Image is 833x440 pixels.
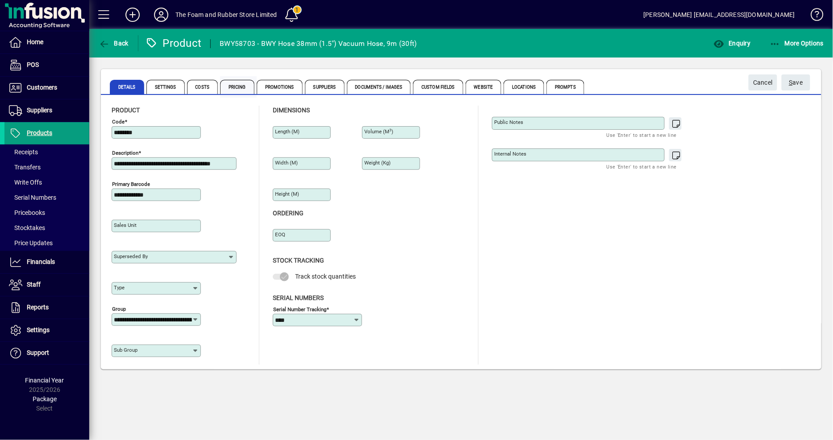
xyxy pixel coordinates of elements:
[305,80,345,94] span: Suppliers
[4,205,89,220] a: Pricebooks
[175,8,277,22] div: The Foam and Rubber Store Limited
[220,80,254,94] span: Pricing
[504,80,544,94] span: Locations
[9,194,56,201] span: Serial Numbers
[99,40,129,47] span: Back
[27,107,52,114] span: Suppliers
[273,107,310,114] span: Dimensions
[9,239,53,247] span: Price Updates
[33,395,57,403] span: Package
[711,35,753,51] button: Enquiry
[4,99,89,122] a: Suppliers
[4,31,89,53] a: Home
[145,36,202,50] div: Product
[546,80,584,94] span: Prompts
[4,342,89,364] a: Support
[749,74,777,90] button: Cancel
[112,150,138,156] mat-label: Description
[273,210,304,217] span: Ordering
[4,251,89,273] a: Financials
[295,273,356,280] span: Track stock quantities
[25,377,64,384] span: Financial Year
[146,80,185,94] span: Settings
[789,75,803,90] span: ave
[9,224,45,231] span: Stocktakes
[27,129,52,136] span: Products
[112,119,125,125] mat-label: Code
[789,79,793,86] span: S
[713,40,750,47] span: Enquiry
[364,160,391,166] mat-label: Weight (Kg)
[275,191,299,197] mat-label: Height (m)
[112,306,126,312] mat-label: Group
[273,257,324,264] span: Stock Tracking
[413,80,463,94] span: Custom Fields
[9,209,45,216] span: Pricebooks
[275,128,300,135] mat-label: Length (m)
[114,222,137,228] mat-label: Sales unit
[96,35,131,51] button: Back
[9,179,42,186] span: Write Offs
[364,128,393,135] mat-label: Volume (m )
[275,231,285,238] mat-label: EOQ
[770,40,824,47] span: More Options
[767,35,826,51] button: More Options
[27,304,49,311] span: Reports
[389,128,392,132] sup: 3
[27,326,50,333] span: Settings
[112,107,140,114] span: Product
[27,38,43,45] span: Home
[27,258,55,265] span: Financials
[112,181,150,187] mat-label: Primary barcode
[275,160,298,166] mat-label: Width (m)
[273,294,324,301] span: Serial Numbers
[4,274,89,296] a: Staff
[9,164,41,171] span: Transfers
[27,281,41,288] span: Staff
[4,220,89,235] a: Stocktakes
[110,80,144,94] span: Details
[187,80,218,94] span: Costs
[607,161,677,172] mat-hint: Use 'Enter' to start a new line
[4,54,89,76] a: POS
[466,80,502,94] span: Website
[118,7,147,23] button: Add
[114,253,148,259] mat-label: Superseded by
[27,349,49,356] span: Support
[4,175,89,190] a: Write Offs
[4,160,89,175] a: Transfers
[27,61,39,68] span: POS
[220,37,417,51] div: BWY58703 - BWY Hose 38mm (1.5") Vacuum Hose, 9m (30ft)
[89,35,138,51] app-page-header-button: Back
[257,80,303,94] span: Promotions
[147,7,175,23] button: Profile
[607,130,677,140] mat-hint: Use 'Enter' to start a new line
[114,284,125,291] mat-label: Type
[114,347,137,353] mat-label: Sub group
[644,8,795,22] div: [PERSON_NAME] [EMAIL_ADDRESS][DOMAIN_NAME]
[4,144,89,160] a: Receipts
[9,148,38,156] span: Receipts
[4,235,89,251] a: Price Updates
[753,75,773,90] span: Cancel
[4,319,89,341] a: Settings
[273,306,326,312] mat-label: Serial Number tracking
[804,2,822,31] a: Knowledge Base
[347,80,411,94] span: Documents / Images
[4,77,89,99] a: Customers
[4,190,89,205] a: Serial Numbers
[494,119,523,125] mat-label: Public Notes
[782,74,810,90] button: Save
[27,84,57,91] span: Customers
[494,151,526,157] mat-label: Internal Notes
[4,296,89,319] a: Reports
